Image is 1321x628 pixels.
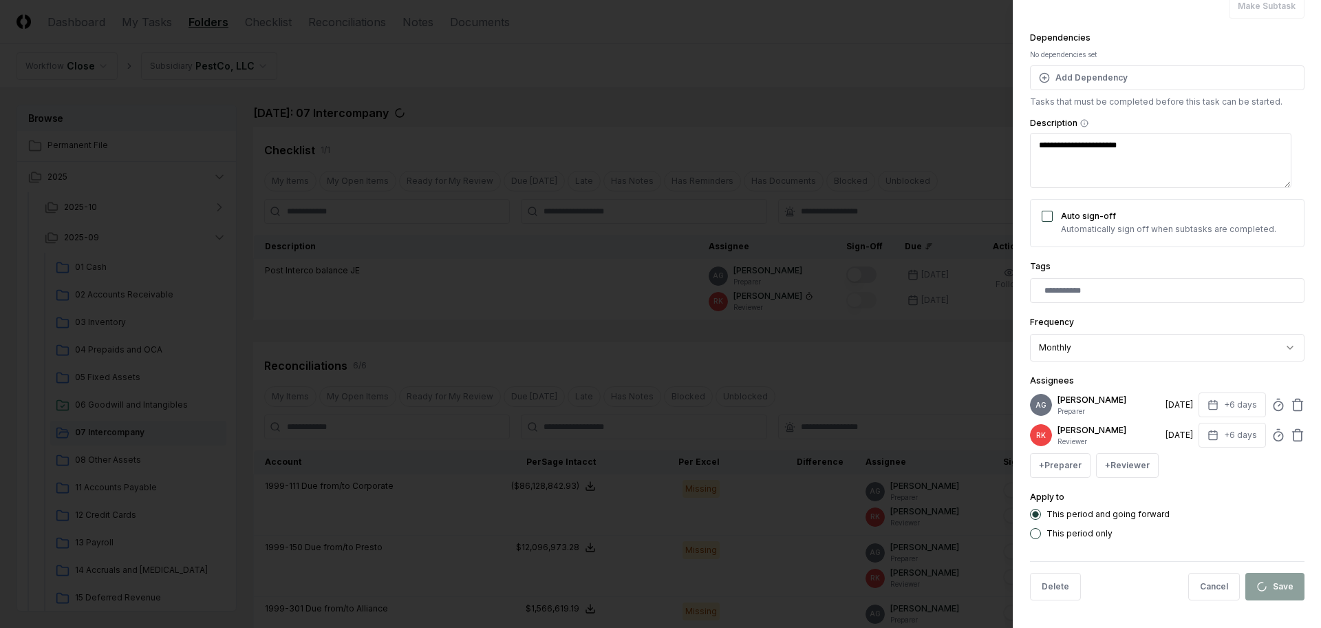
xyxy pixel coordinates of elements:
button: Cancel [1188,573,1240,600]
p: Tasks that must be completed before this task can be started. [1030,96,1304,108]
label: Frequency [1030,317,1074,327]
button: +6 days [1199,392,1266,417]
p: Preparer [1057,406,1160,417]
label: Tags [1030,261,1051,271]
span: AG [1035,400,1046,410]
div: [DATE] [1166,429,1193,441]
label: Apply to [1030,492,1064,502]
p: Automatically sign off when subtasks are completed. [1061,223,1276,235]
div: [DATE] [1166,399,1193,411]
span: RK [1036,430,1046,441]
div: No dependencies set [1030,50,1304,60]
button: +6 days [1199,423,1266,448]
button: +Preparer [1030,453,1091,478]
label: This period only [1046,530,1113,538]
label: This period and going forward [1046,510,1170,519]
button: Add Dependency [1030,65,1304,90]
p: Reviewer [1057,437,1160,447]
button: Delete [1030,573,1081,600]
button: +Reviewer [1096,453,1159,478]
p: [PERSON_NAME] [1057,394,1160,406]
p: [PERSON_NAME] [1057,424,1160,437]
label: Description [1030,119,1304,127]
label: Auto sign-off [1061,211,1116,221]
label: Assignees [1030,375,1074,386]
button: Description [1080,119,1088,127]
label: Dependencies [1030,32,1091,43]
